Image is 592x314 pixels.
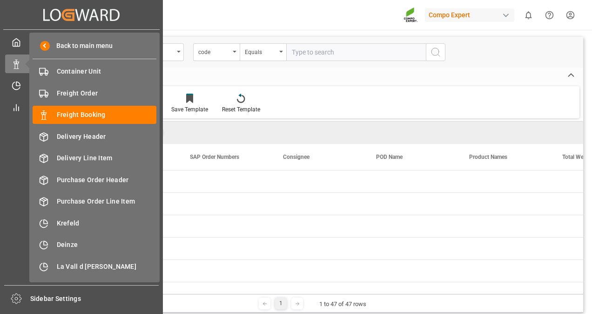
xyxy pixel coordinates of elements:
span: Deinze [57,240,157,250]
img: Screenshot%202023-09-29%20at%2010.02.21.png_1712312052.png [404,7,418,23]
button: show 0 new notifications [518,5,539,26]
div: Save Template [171,105,208,114]
a: Container Unit [33,62,156,81]
span: Back to main menu [50,41,113,51]
a: Krefeld [33,214,156,232]
a: Freight Booking [33,106,156,124]
span: Delivery Header [57,132,157,142]
div: Reset Template [222,105,260,114]
span: Product Names [469,154,507,160]
span: Freight Order [57,89,157,98]
span: La Vall d [PERSON_NAME] [57,262,157,272]
span: SAP Order Numbers [190,154,239,160]
button: Compo Expert [425,6,518,24]
span: Sidebar Settings [30,294,159,304]
span: POD Name [376,154,403,160]
a: Timeslot Management [5,76,158,95]
div: code [198,46,230,56]
button: open menu [193,43,240,61]
div: Equals [245,46,276,56]
button: search button [426,43,445,61]
a: My Reports [5,98,158,116]
div: 1 to 47 of 47 rows [319,300,366,309]
span: Delivery Line Item [57,153,157,163]
a: Purchase Order Line Item [33,192,156,211]
div: Compo Expert [425,8,514,22]
span: Consignee [283,154,309,160]
a: Freight Order [33,84,156,102]
a: My Cockpit [5,33,158,51]
button: open menu [240,43,286,61]
span: Krefeld [57,218,157,228]
a: Deinze [33,236,156,254]
div: 1 [275,298,287,309]
span: Purchase Order Line Item [57,197,157,206]
a: Delivery Line Item [33,149,156,167]
span: Container Unit [57,67,157,76]
input: Type to search [286,43,426,61]
a: La Vall d [PERSON_NAME] [33,257,156,275]
a: Delivery Header [33,127,156,145]
a: Purchase Order Header [33,171,156,189]
button: Help Center [539,5,560,26]
span: Purchase Order Header [57,175,157,185]
span: Freight Booking [57,110,157,120]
